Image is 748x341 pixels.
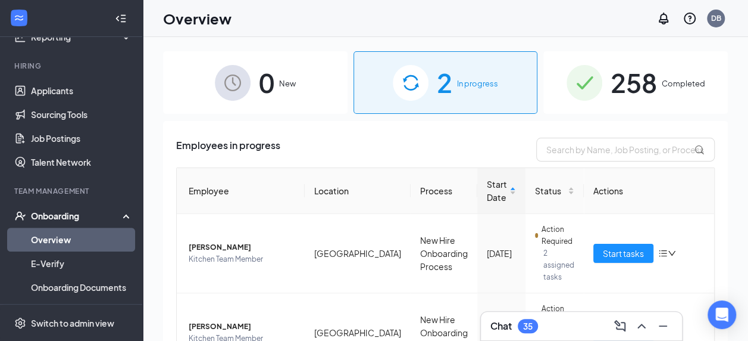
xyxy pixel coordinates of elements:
[542,303,574,327] span: Action Required
[13,12,25,24] svg: WorkstreamLogo
[536,138,715,162] input: Search by Name, Job Posting, or Process
[14,210,26,222] svg: UserCheck
[525,168,584,214] th: Status
[584,168,714,214] th: Actions
[611,317,630,336] button: ComposeMessage
[31,210,123,222] div: Onboarding
[487,178,507,204] span: Start Date
[542,224,574,247] span: Action Required
[305,168,411,214] th: Location
[31,299,133,323] a: Activity log
[14,31,26,43] svg: Analysis
[177,168,305,214] th: Employee
[31,228,133,252] a: Overview
[708,300,736,329] div: Open Intercom Messenger
[683,11,697,26] svg: QuestionInfo
[176,138,280,162] span: Employees in progress
[31,317,114,329] div: Switch to admin view
[662,77,705,89] span: Completed
[279,77,296,89] span: New
[457,77,498,89] span: In progress
[14,317,26,329] svg: Settings
[653,317,672,336] button: Minimize
[189,253,295,265] span: Kitchen Team Member
[259,62,274,103] span: 0
[189,241,295,253] span: [PERSON_NAME]
[31,150,133,174] a: Talent Network
[490,320,512,333] h3: Chat
[31,79,133,103] a: Applicants
[711,13,721,23] div: DB
[543,247,574,283] span: 2 assigned tasks
[31,103,133,126] a: Sourcing Tools
[31,252,133,275] a: E-Verify
[115,13,127,24] svg: Collapse
[658,249,668,258] span: bars
[437,62,452,103] span: 2
[523,321,533,331] div: 35
[31,31,133,43] div: Reporting
[487,247,516,260] div: [DATE]
[305,214,411,293] td: [GEOGRAPHIC_DATA]
[189,321,295,333] span: [PERSON_NAME]
[611,62,657,103] span: 258
[632,317,651,336] button: ChevronUp
[613,319,627,333] svg: ComposeMessage
[31,275,133,299] a: Onboarding Documents
[411,168,477,214] th: Process
[31,126,133,150] a: Job Postings
[535,184,565,197] span: Status
[656,319,670,333] svg: Minimize
[14,186,130,196] div: Team Management
[603,247,644,260] span: Start tasks
[668,249,676,258] span: down
[656,11,671,26] svg: Notifications
[634,319,649,333] svg: ChevronUp
[411,214,477,293] td: New Hire Onboarding Process
[163,8,231,29] h1: Overview
[593,244,653,263] button: Start tasks
[14,61,130,71] div: Hiring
